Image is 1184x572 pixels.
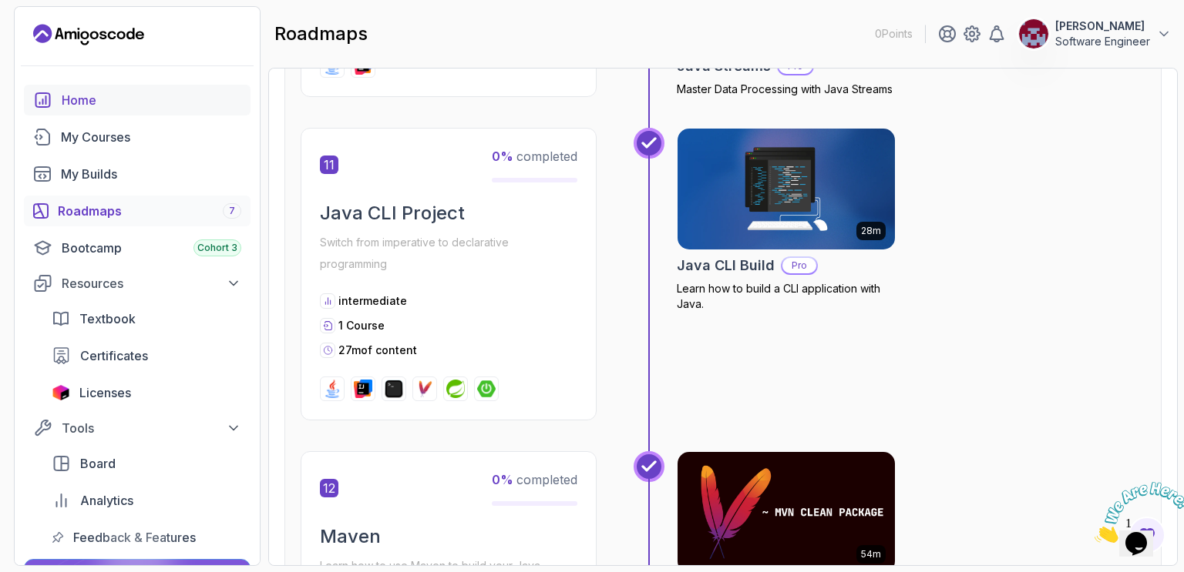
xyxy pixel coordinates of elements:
[1019,19,1048,49] img: user profile image
[338,293,407,309] p: intermediate
[229,205,235,217] span: 7
[79,383,131,402] span: Licenses
[677,128,896,313] a: Java CLI Build card28mJava CLI BuildProLearn how to build a CLI application with Java.
[62,419,241,437] div: Tools
[320,232,577,275] p: Switch from imperative to declarative programming
[492,149,513,164] span: 0 %
[323,380,341,398] img: java logo
[861,225,881,237] p: 28m
[24,269,251,297] button: Resources
[42,448,251,479] a: board
[6,6,12,19] span: 1
[80,346,148,365] span: Certificates
[354,380,372,398] img: intellij logo
[861,548,881,560] p: 54m
[80,491,133,510] span: Analytics
[1055,18,1150,34] p: [PERSON_NAME]
[338,343,417,358] p: 27m of content
[1055,34,1150,49] p: Software Engineer
[782,258,816,273] p: Pro
[477,380,496,398] img: spring-boot logo
[1088,476,1184,549] iframe: chat widget
[320,479,338,497] span: 12
[61,128,241,146] div: My Courses
[80,454,116,473] span: Board
[33,22,144,47] a: Landing page
[338,319,385,332] span: 1 Course
[79,309,136,328] span: Textbook
[1018,18,1172,49] button: user profile image[PERSON_NAME]Software Engineer
[320,156,338,174] span: 11
[42,522,251,553] a: feedback
[492,472,577,487] span: completed
[415,380,434,398] img: maven logo
[492,149,577,164] span: completed
[677,281,896,312] p: Learn how to build a CLI application with Java.
[24,159,251,189] a: builds
[62,91,241,109] div: Home
[42,377,251,408] a: licenses
[385,380,403,398] img: terminal logo
[24,122,251,152] a: courses
[197,242,237,254] span: Cohort 3
[24,414,251,442] button: Tools
[62,274,241,293] div: Resources
[52,385,70,400] img: jetbrains icon
[42,340,251,371] a: certificates
[677,255,775,276] h2: Java CLI Build
[24,196,251,226] a: roadmaps
[61,165,241,183] div: My Builds
[875,26,913,42] p: 0 Points
[320,201,577,226] h2: Java CLI Project
[677,82,896,97] p: Master Data Processing with Java Streams
[678,129,895,250] img: Java CLI Build card
[274,22,368,46] h2: roadmaps
[73,528,196,547] span: Feedback & Features
[24,85,251,115] a: home
[58,202,241,220] div: Roadmaps
[6,6,102,67] img: Chat attention grabber
[446,380,465,398] img: spring logo
[42,485,251,516] a: analytics
[24,232,251,263] a: bootcamp
[492,472,513,487] span: 0 %
[320,524,577,549] h2: Maven
[62,239,241,257] div: Bootcamp
[42,303,251,334] a: textbook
